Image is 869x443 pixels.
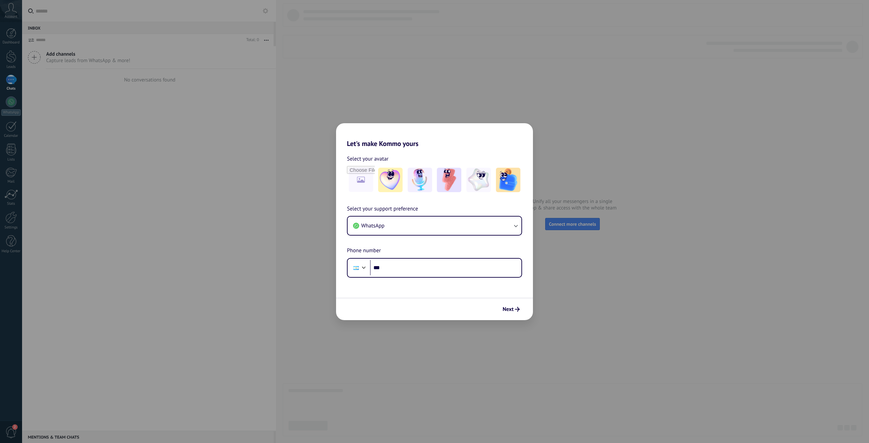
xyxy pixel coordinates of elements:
span: Phone number [347,246,381,255]
button: WhatsApp [348,217,521,235]
span: Next [503,307,514,312]
img: -4.jpeg [466,168,491,192]
h2: Let's make Kommo yours [336,123,533,148]
img: -1.jpeg [378,168,403,192]
span: Select your avatar [347,154,389,163]
img: -2.jpeg [408,168,432,192]
div: Argentina: + 54 [350,261,363,275]
img: -3.jpeg [437,168,461,192]
img: -5.jpeg [496,168,520,192]
button: Next [500,303,523,315]
span: WhatsApp [361,222,385,229]
span: Select your support preference [347,205,418,214]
